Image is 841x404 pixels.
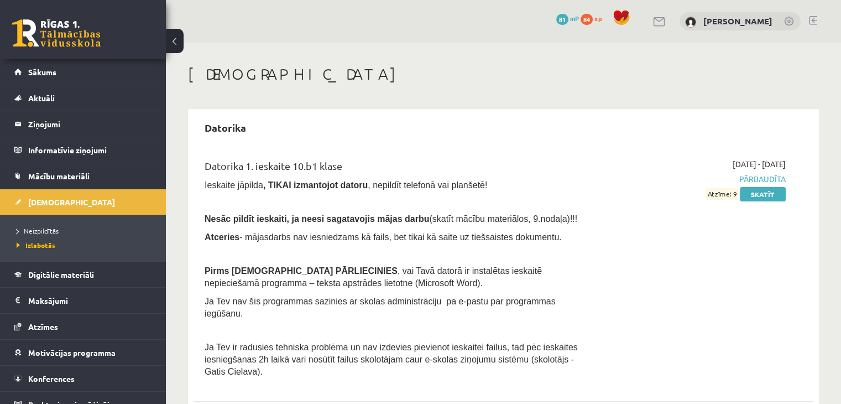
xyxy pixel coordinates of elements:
span: - mājasdarbs nav iesniedzams kā fails, bet tikai kā saite uz tiešsaistes dokumentu. [205,232,562,242]
legend: Ziņojumi [28,111,152,137]
span: Konferences [28,374,75,384]
legend: Informatīvie ziņojumi [28,137,152,163]
a: 81 mP [556,14,579,23]
h2: Datorika [194,115,257,141]
a: Neizpildītās [17,226,155,236]
a: Skatīt [740,187,786,201]
span: Ja Tev nav šīs programmas sazinies ar skolas administrāciju pa e-pastu par programmas iegūšanu. [205,297,556,318]
legend: Maksājumi [28,288,152,313]
a: Informatīvie ziņojumi [14,137,152,163]
a: Konferences [14,366,152,391]
a: [DEMOGRAPHIC_DATA] [14,189,152,215]
span: Pārbaudīta [603,173,786,185]
a: Rīgas 1. Tālmācības vidusskola [12,19,101,47]
div: Datorika 1. ieskaite 10.b1 klase [205,158,587,179]
span: Nesāc pildīt ieskaiti, ja neesi sagatavojis mājas darbu [205,214,429,224]
span: Aktuāli [28,93,55,103]
span: 81 [556,14,568,25]
img: Raivo Jurciks [685,17,696,28]
span: [DATE] - [DATE] [733,158,786,170]
span: Ja Tev ir radusies tehniska problēma un nav izdevies pievienot ieskaitei failus, tad pēc ieskaite... [205,343,578,376]
b: Atceries [205,232,239,242]
span: [DEMOGRAPHIC_DATA] [28,197,115,207]
span: 84 [581,14,593,25]
a: Ziņojumi [14,111,152,137]
a: Digitālie materiāli [14,262,152,287]
span: Atzīmes [28,322,58,332]
a: Motivācijas programma [14,340,152,365]
span: Motivācijas programma [28,348,116,358]
span: Digitālie materiāli [28,270,94,279]
span: Neizpildītās [17,226,59,235]
span: mP [570,14,579,23]
a: Izlabotās [17,240,155,250]
span: xp [594,14,602,23]
span: Ieskaite jāpilda , nepildīt telefonā vai planšetē! [205,180,487,190]
span: Pirms [DEMOGRAPHIC_DATA] PĀRLIECINIES [205,266,398,276]
b: , TIKAI izmantojot datoru [263,180,368,190]
span: Izlabotās [17,241,55,250]
span: Sākums [28,67,56,77]
a: Aktuāli [14,85,152,111]
a: Atzīmes [14,314,152,339]
a: Mācību materiāli [14,163,152,189]
a: Maksājumi [14,288,152,313]
span: Mācību materiāli [28,171,90,181]
span: (skatīt mācību materiālos, 9.nodaļa)!!! [429,214,577,224]
a: [PERSON_NAME] [703,15,772,27]
a: 84 xp [581,14,607,23]
span: , vai Tavā datorā ir instalētas ieskaitē nepieciešamā programma – teksta apstrādes lietotne (Micr... [205,266,542,288]
span: Atzīme: 9 [706,188,738,200]
h1: [DEMOGRAPHIC_DATA] [188,65,819,84]
a: Sākums [14,59,152,85]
